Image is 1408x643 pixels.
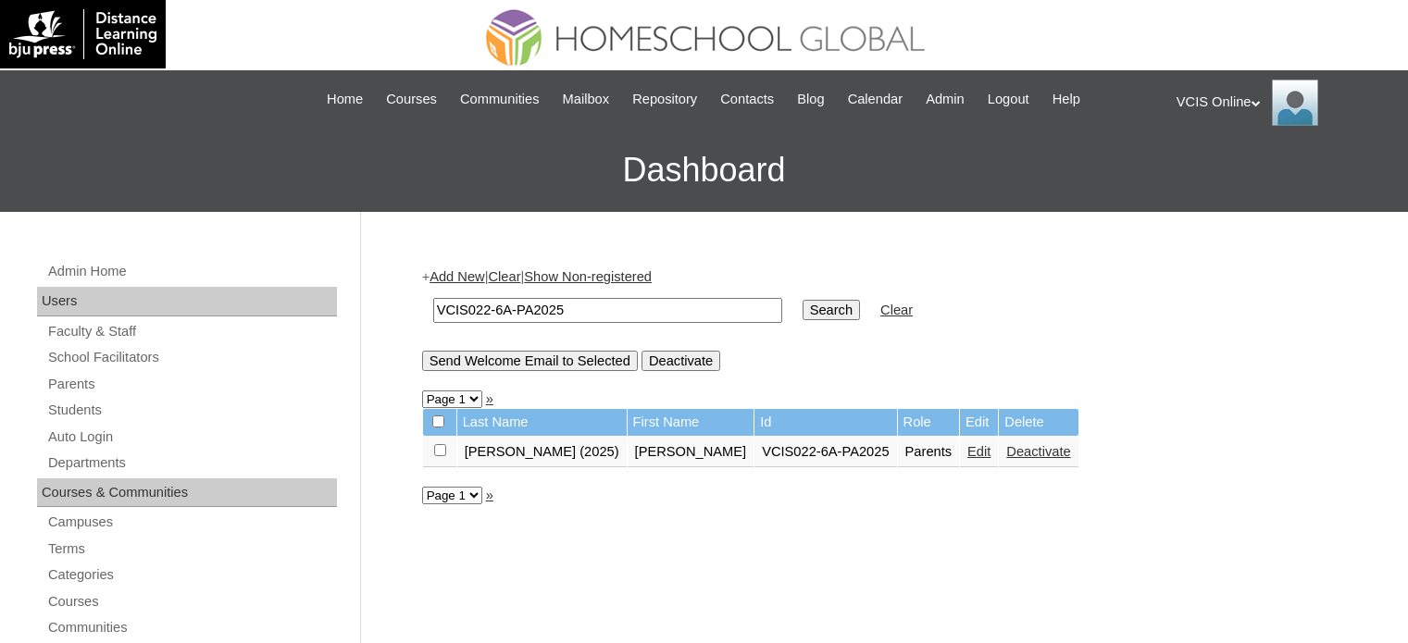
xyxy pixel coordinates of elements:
span: Blog [797,89,824,110]
input: Search [803,300,860,320]
img: VCIS Online Admin [1272,80,1318,126]
span: Mailbox [563,89,610,110]
span: Contacts [720,89,774,110]
a: Courses [377,89,446,110]
h3: Dashboard [9,129,1399,212]
a: Faculty & Staff [46,320,337,343]
input: Deactivate [642,351,720,371]
span: Courses [386,89,437,110]
a: Campuses [46,511,337,534]
a: Logout [978,89,1039,110]
div: VCIS Online [1177,80,1389,126]
span: Calendar [848,89,903,110]
a: Blog [788,89,833,110]
a: Communities [451,89,549,110]
span: Communities [460,89,540,110]
span: Logout [988,89,1029,110]
td: Delete [999,409,1078,436]
td: [PERSON_NAME] [628,437,754,468]
img: logo-white.png [9,9,156,59]
span: Home [327,89,363,110]
a: Add New [430,269,484,284]
a: Repository [623,89,706,110]
a: Students [46,399,337,422]
a: Clear [880,303,913,317]
a: Terms [46,538,337,561]
a: Courses [46,590,337,613]
a: Admin Home [46,260,337,283]
a: Deactivate [1006,444,1070,459]
div: Courses & Communities [37,478,337,508]
td: Last Name [457,409,627,436]
td: Edit [960,409,998,436]
div: + | | [422,267,1339,370]
a: Categories [46,563,337,587]
a: Communities [46,616,337,639]
a: Contacts [711,89,783,110]
a: » [486,488,493,502]
a: Admin [916,89,974,110]
td: VCIS022-6A-PA2025 [754,437,896,468]
a: Departments [46,451,337,475]
td: Id [754,409,896,436]
div: Users [37,287,337,316]
td: [PERSON_NAME] (2025) [457,437,627,468]
td: Parents [898,437,960,468]
span: Help [1053,89,1080,110]
a: » [486,391,493,406]
input: Search [433,298,782,323]
a: Parents [46,373,337,396]
a: Show Non-registered [524,269,652,284]
a: Help [1043,89,1090,110]
a: Calendar [839,89,912,110]
span: Admin [926,89,965,110]
input: Send Welcome Email to Selected [422,351,638,371]
a: Home [318,89,372,110]
span: Repository [632,89,697,110]
td: First Name [628,409,754,436]
a: Clear [488,269,520,284]
a: Auto Login [46,426,337,449]
td: Role [898,409,960,436]
a: School Facilitators [46,346,337,369]
a: Edit [967,444,991,459]
a: Mailbox [554,89,619,110]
